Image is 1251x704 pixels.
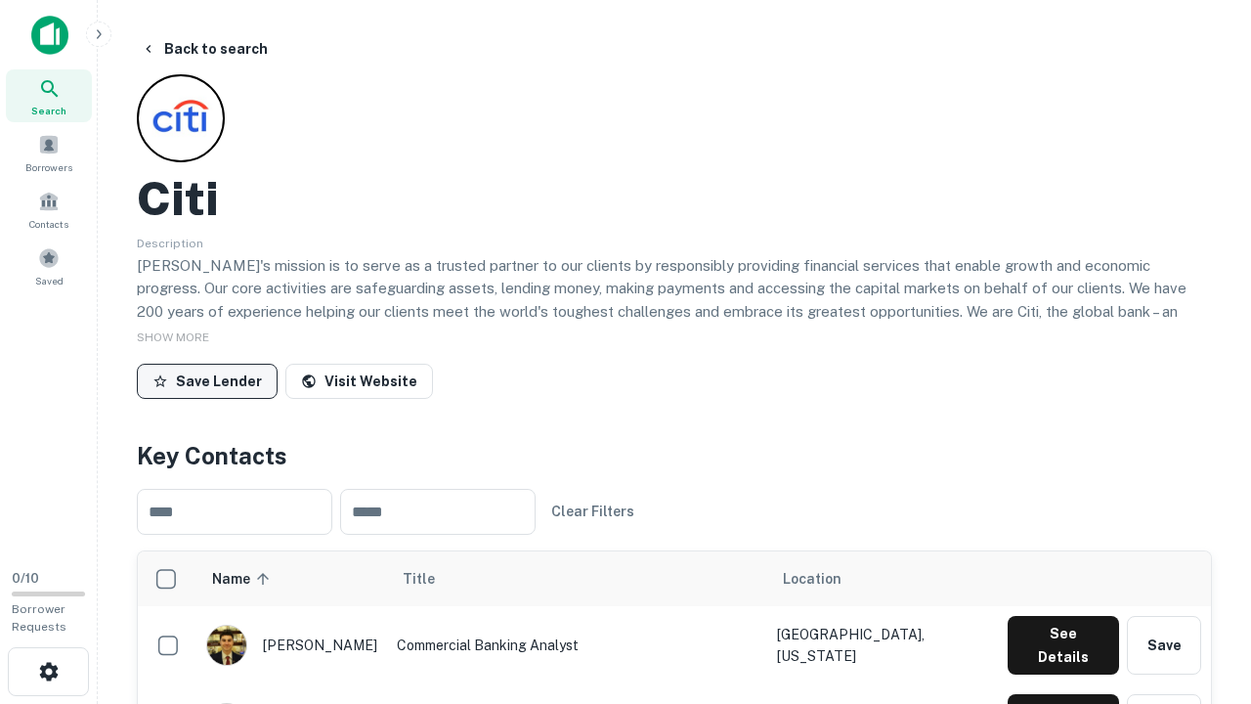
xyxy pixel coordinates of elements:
a: Saved [6,240,92,292]
span: Saved [35,273,64,288]
button: Back to search [133,31,276,66]
span: Search [31,103,66,118]
span: Contacts [29,216,68,232]
th: Name [196,551,387,606]
td: [GEOGRAPHIC_DATA], [US_STATE] [767,606,998,684]
span: Name [212,567,276,591]
span: SHOW MORE [137,330,209,344]
button: Save Lender [137,364,278,399]
span: Description [137,237,203,250]
span: Borrower Requests [12,602,66,634]
span: Borrowers [25,159,72,175]
th: Location [767,551,998,606]
td: Commercial Banking Analyst [387,606,767,684]
span: Title [403,567,460,591]
div: [PERSON_NAME] [206,625,377,666]
h4: Key Contacts [137,438,1212,473]
p: [PERSON_NAME]'s mission is to serve as a trusted partner to our clients by responsibly providing ... [137,254,1212,370]
a: Borrowers [6,126,92,179]
h2: Citi [137,170,219,227]
a: Contacts [6,183,92,236]
button: Save [1127,616,1201,675]
button: See Details [1008,616,1119,675]
img: 1753279374948 [207,626,246,665]
button: Clear Filters [543,494,642,529]
span: Location [783,567,841,591]
th: Title [387,551,767,606]
a: Search [6,69,92,122]
img: capitalize-icon.png [31,16,68,55]
a: Visit Website [285,364,433,399]
span: 0 / 10 [12,571,39,586]
iframe: Chat Widget [1153,548,1251,641]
